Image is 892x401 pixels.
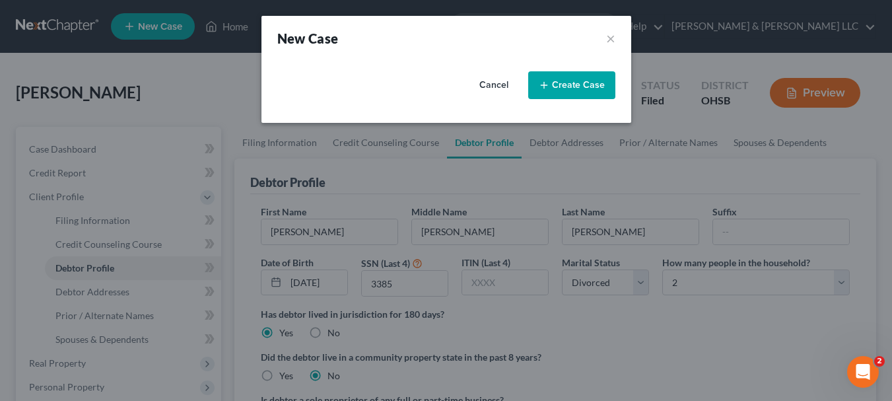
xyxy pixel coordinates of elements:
[277,30,339,46] strong: New Case
[874,356,885,367] span: 2
[465,72,523,98] button: Cancel
[528,71,615,99] button: Create Case
[847,356,879,388] iframe: Intercom live chat
[606,29,615,48] button: ×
